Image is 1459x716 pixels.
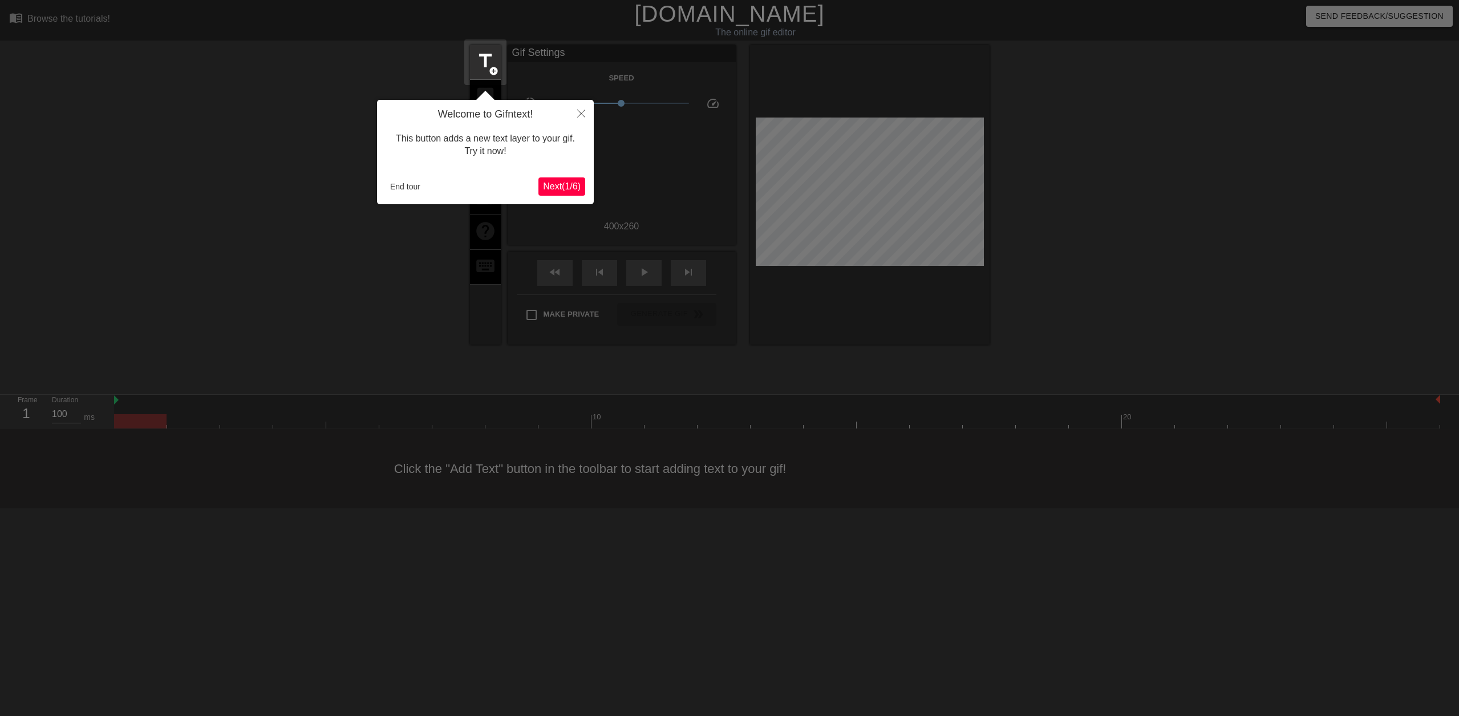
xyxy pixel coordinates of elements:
h4: Welcome to Gifntext! [386,108,585,121]
button: End tour [386,178,425,195]
span: Next ( 1 / 6 ) [543,181,581,191]
div: This button adds a new text layer to your gif. Try it now! [386,121,585,169]
button: Close [569,100,594,126]
button: Next [538,177,585,196]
